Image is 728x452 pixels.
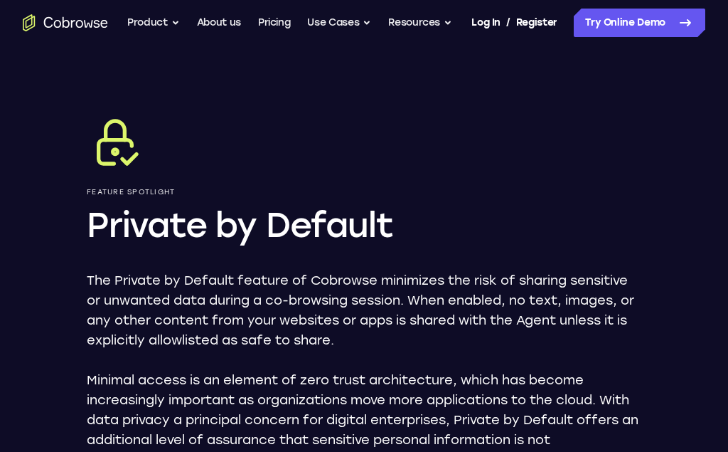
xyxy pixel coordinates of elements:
button: Resources [388,9,452,37]
a: Try Online Demo [574,9,705,37]
p: The Private by Default feature of Cobrowse minimizes the risk of sharing sensitive or unwanted da... [87,270,641,350]
button: Use Cases [307,9,371,37]
a: Register [516,9,557,37]
img: Private by Default [87,114,144,171]
a: About us [197,9,241,37]
a: Log In [471,9,500,37]
a: Go to the home page [23,14,108,31]
a: Pricing [258,9,291,37]
button: Product [127,9,180,37]
p: Feature Spotlight [87,188,641,196]
span: / [506,14,510,31]
h1: Private by Default [87,202,641,248]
